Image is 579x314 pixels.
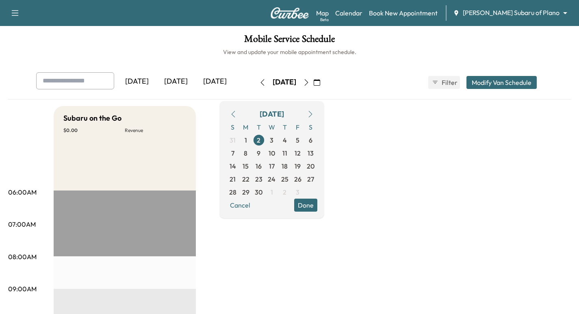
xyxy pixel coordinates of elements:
[428,76,460,89] button: Filter
[243,161,249,171] span: 15
[466,76,537,89] button: Modify Van Schedule
[278,121,291,134] span: T
[231,148,234,158] span: 7
[226,121,239,134] span: S
[304,121,317,134] span: S
[252,121,265,134] span: T
[239,121,252,134] span: M
[230,135,236,145] span: 31
[242,174,249,184] span: 22
[271,187,273,197] span: 1
[282,161,288,171] span: 18
[320,17,329,23] div: Beta
[463,8,559,17] span: [PERSON_NAME] Subaru of Plano
[291,121,304,134] span: F
[229,187,236,197] span: 28
[265,121,278,134] span: W
[242,187,249,197] span: 29
[369,8,438,18] a: Book New Appointment
[8,252,37,262] p: 08:00AM
[245,135,247,145] span: 1
[335,8,362,18] a: Calendar
[195,72,234,91] div: [DATE]
[296,187,299,197] span: 3
[226,199,254,212] button: Cancel
[260,108,284,120] div: [DATE]
[296,135,299,145] span: 5
[255,174,262,184] span: 23
[282,148,287,158] span: 11
[442,78,456,87] span: Filter
[63,127,125,134] p: $ 0.00
[8,187,37,197] p: 06:00AM
[269,161,275,171] span: 17
[63,113,121,124] h5: Subaru on the Go
[308,148,314,158] span: 13
[257,135,260,145] span: 2
[269,148,275,158] span: 10
[256,161,262,171] span: 16
[230,174,236,184] span: 21
[307,161,314,171] span: 20
[307,174,314,184] span: 27
[283,135,287,145] span: 4
[273,77,296,87] div: [DATE]
[8,284,37,294] p: 09:00AM
[117,72,156,91] div: [DATE]
[309,135,312,145] span: 6
[268,174,275,184] span: 24
[316,8,329,18] a: MapBeta
[281,174,288,184] span: 25
[255,187,262,197] span: 30
[230,161,236,171] span: 14
[8,34,571,48] h1: Mobile Service Schedule
[257,148,260,158] span: 9
[270,7,309,19] img: Curbee Logo
[295,161,301,171] span: 19
[156,72,195,91] div: [DATE]
[8,219,36,229] p: 07:00AM
[294,174,301,184] span: 26
[244,148,247,158] span: 8
[283,187,286,197] span: 2
[8,48,571,56] h6: View and update your mobile appointment schedule.
[295,148,301,158] span: 12
[294,199,317,212] button: Done
[270,135,273,145] span: 3
[125,127,186,134] p: Revenue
